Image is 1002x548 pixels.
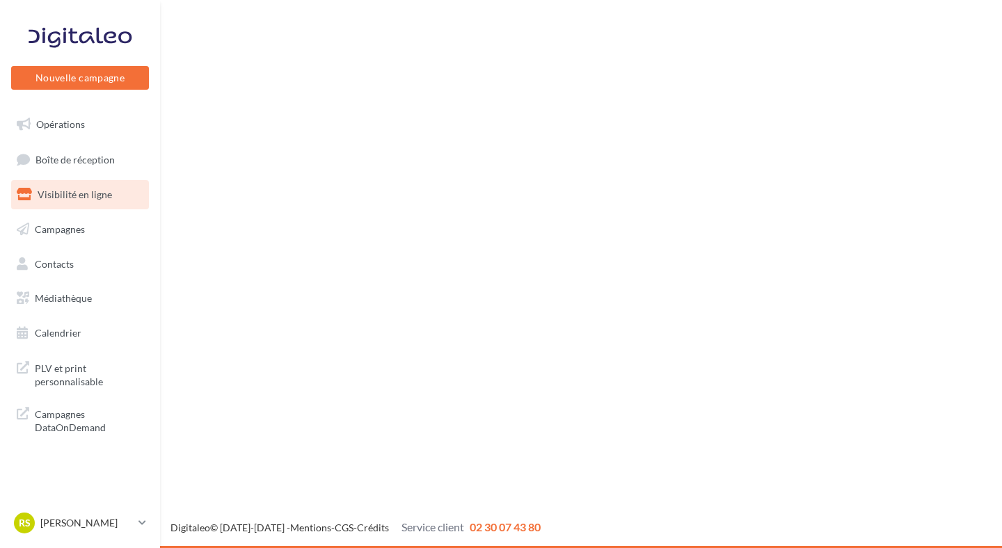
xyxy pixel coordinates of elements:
a: Opérations [8,110,152,139]
a: Médiathèque [8,284,152,313]
a: RS [PERSON_NAME] [11,510,149,536]
a: Campagnes [8,215,152,244]
span: Contacts [35,257,74,269]
span: PLV et print personnalisable [35,359,143,389]
a: Calendrier [8,319,152,348]
a: Campagnes DataOnDemand [8,399,152,440]
a: Crédits [357,522,389,533]
span: Opérations [36,118,85,130]
a: Boîte de réception [8,145,152,175]
a: Digitaleo [170,522,210,533]
a: Mentions [290,522,331,533]
a: Contacts [8,250,152,279]
a: PLV et print personnalisable [8,353,152,394]
a: CGS [335,522,353,533]
span: Service client [401,520,464,533]
button: Nouvelle campagne [11,66,149,90]
span: 02 30 07 43 80 [470,520,541,533]
span: Visibilité en ligne [38,188,112,200]
p: [PERSON_NAME] [40,516,133,530]
span: RS [19,516,31,530]
span: Campagnes DataOnDemand [35,405,143,435]
a: Visibilité en ligne [8,180,152,209]
span: Campagnes [35,223,85,235]
span: Calendrier [35,327,81,339]
span: © [DATE]-[DATE] - - - [170,522,541,533]
span: Médiathèque [35,292,92,304]
span: Boîte de réception [35,153,115,165]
